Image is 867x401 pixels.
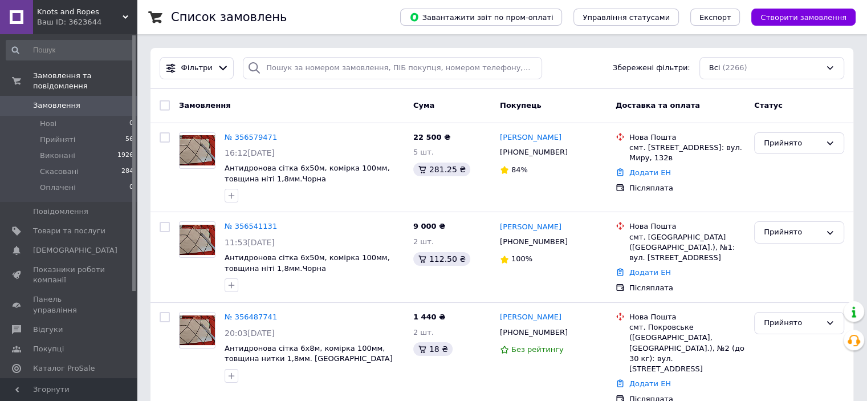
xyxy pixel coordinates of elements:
[413,101,434,110] span: Cума
[629,143,745,163] div: смт. [STREET_ADDRESS]: вул. Миру, 132в
[33,363,95,374] span: Каталог ProSale
[413,222,445,230] span: 9 000 ₴
[225,222,277,230] a: № 356541131
[40,167,79,177] span: Скасовані
[225,133,277,141] a: № 356579471
[764,137,821,149] div: Прийнято
[33,71,137,91] span: Замовлення та повідомлення
[613,63,690,74] span: Збережені фільтри:
[121,167,133,177] span: 284
[400,9,562,26] button: Завантажити звіт по пром-оплаті
[171,10,287,24] h1: Список замовлень
[754,101,783,110] span: Статус
[629,379,671,388] a: Додати ЕН
[37,7,123,17] span: Knots and Ropes
[225,329,275,338] span: 20:03[DATE]
[180,135,215,165] img: Фото товару
[129,183,133,193] span: 0
[500,222,561,233] a: [PERSON_NAME]
[117,151,133,161] span: 1926
[498,325,570,340] div: [PHONE_NUMBER]
[629,283,745,293] div: Післяплата
[751,9,856,26] button: Створити замовлення
[33,226,105,236] span: Товари та послуги
[511,254,532,263] span: 100%
[225,253,390,273] a: Антидронова сітка 6х50м, комірка 100мм, товщина ніті 1,8мм.Чорна
[616,101,700,110] span: Доставка та оплата
[699,13,731,22] span: Експорт
[709,63,721,74] span: Всі
[764,226,821,238] div: Прийнято
[413,252,470,266] div: 112.50 ₴
[40,151,75,161] span: Виконані
[180,225,215,255] img: Фото товару
[760,13,846,22] span: Створити замовлення
[413,342,453,356] div: 18 ₴
[629,168,671,177] a: Додати ЕН
[129,119,133,129] span: 0
[629,132,745,143] div: Нова Пошта
[629,232,745,264] div: смт. [GEOGRAPHIC_DATA] ([GEOGRAPHIC_DATA].), №1: вул. [STREET_ADDRESS]
[413,163,470,176] div: 281.25 ₴
[179,221,215,258] a: Фото товару
[180,315,215,346] img: Фото товару
[33,294,105,315] span: Панель управління
[409,12,553,22] span: Завантажити звіт по пром-оплаті
[690,9,740,26] button: Експорт
[413,133,450,141] span: 22 500 ₴
[225,344,393,363] a: Антидронова сітка 6х8м, комірка 100мм, товщина нитки 1,8мм. [GEOGRAPHIC_DATA]
[500,312,561,323] a: [PERSON_NAME]
[33,100,80,111] span: Замовлення
[500,132,561,143] a: [PERSON_NAME]
[33,245,117,256] span: [DEMOGRAPHIC_DATA]
[33,325,63,335] span: Відгуки
[243,57,542,79] input: Пошук за номером замовлення, ПІБ покупця, номером телефону, Email, номером накладної
[40,135,75,145] span: Прийняті
[413,237,434,246] span: 2 шт.
[500,101,542,110] span: Покупець
[179,312,215,349] a: Фото товару
[225,164,390,183] a: Антидронова сітка 6х50м, комірка 100мм, товщина ніті 1,8мм.Чорна
[181,63,213,74] span: Фільтри
[629,322,745,374] div: смт. Покровське ([GEOGRAPHIC_DATA], [GEOGRAPHIC_DATA].), №2 (до 30 кг): вул. [STREET_ADDRESS]
[225,238,275,247] span: 11:53[DATE]
[740,13,856,21] a: Створити замовлення
[413,313,445,321] span: 1 440 ₴
[225,148,275,157] span: 16:12[DATE]
[33,206,88,217] span: Повідомлення
[125,135,133,145] span: 56
[629,221,745,232] div: Нова Пошта
[33,344,64,354] span: Покупці
[573,9,679,26] button: Управління статусами
[40,183,76,193] span: Оплачені
[511,165,528,174] span: 84%
[722,63,747,72] span: (2266)
[6,40,135,60] input: Пошук
[583,13,670,22] span: Управління статусами
[498,145,570,160] div: [PHONE_NUMBER]
[225,313,277,321] a: № 356487741
[179,101,230,110] span: Замовлення
[40,119,56,129] span: Нові
[413,328,434,337] span: 2 шт.
[179,132,215,169] a: Фото товару
[413,148,434,156] span: 5 шт.
[33,265,105,285] span: Показники роботи компанії
[498,234,570,249] div: [PHONE_NUMBER]
[37,17,137,27] div: Ваш ID: 3623644
[629,268,671,277] a: Додати ЕН
[764,317,821,329] div: Прийнято
[511,345,564,354] span: Без рейтингу
[629,312,745,322] div: Нова Пошта
[629,183,745,193] div: Післяплата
